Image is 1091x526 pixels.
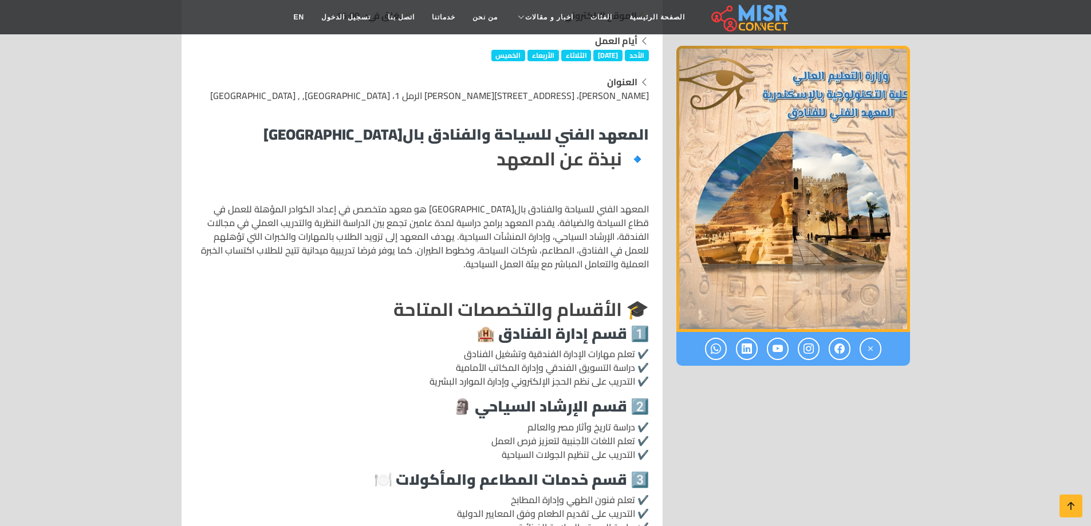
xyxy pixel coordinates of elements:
span: الثلاثاء [561,50,592,61]
p: ✔️ تعلم مهارات الإدارة الفندقية وتشغيل الفنادق ✔️ دراسة التسويق الفندقي وإدارة المكاتب الأمامية ✔... [195,347,649,388]
strong: 1️⃣ قسم إدارة الفنادق 🏨 [476,319,649,347]
img: المعهد الفني للسياحة والفنادق بالإسكندرية [676,46,910,332]
strong: أيام العمل [595,32,637,49]
a: الصفحة الرئيسية [621,6,694,28]
p: المعهد الفني للسياحة والفنادق بال[GEOGRAPHIC_DATA] هو معهد متخصص في إعداد الكوادر المؤهلة للعمل ف... [195,202,649,271]
a: خدماتنا [423,6,464,28]
a: الفئات [582,6,621,28]
a: اخبار و مقالات [506,6,582,28]
div: 1 / 1 [676,46,910,332]
strong: 🔹 نبذة عن المعهد [497,141,649,176]
strong: 3️⃣ قسم خدمات المطاعم والمأكولات 🍽️ [374,465,649,493]
strong: العنوان [607,73,637,90]
a: من نحن [464,6,506,28]
a: EN [285,6,313,28]
img: main.misr_connect [711,3,788,31]
span: اخبار و مقالات [525,12,573,22]
span: الخميس [491,50,526,61]
span: [PERSON_NAME]، [STREET_ADDRESS][PERSON_NAME] الرمل 1، [GEOGRAPHIC_DATA], , [GEOGRAPHIC_DATA] [210,87,649,104]
span: الأربعاء [527,50,559,61]
strong: 🎓 الأقسام والتخصصات المتاحة [393,292,649,326]
strong: المعهد الفني للسياحة والفنادق بال[GEOGRAPHIC_DATA] [263,120,649,148]
a: تسجيل الدخول [313,6,379,28]
a: اتصل بنا [379,6,423,28]
span: [DATE] [593,50,623,61]
p: ✔️ دراسة تاريخ وآثار مصر والعالم ✔️ تعلم اللغات الأجنبية لتعزيز فرص العمل ✔️ التدريب على تنظيم ال... [195,420,649,461]
span: الأحد [625,50,649,61]
strong: 2️⃣ قسم الإرشاد السياحي 🗿 [453,392,649,420]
